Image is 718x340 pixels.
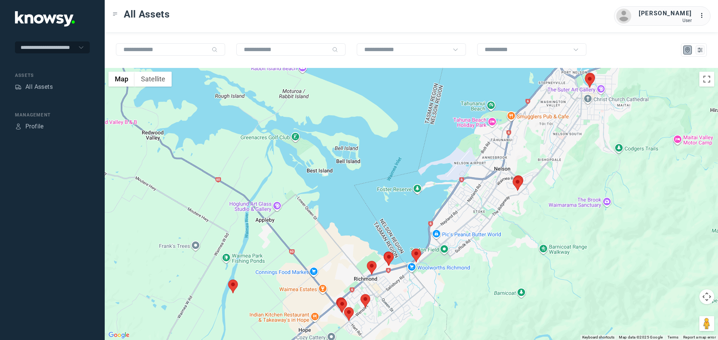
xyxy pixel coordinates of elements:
[697,47,703,53] div: List
[699,289,714,304] button: Map camera controls
[639,9,692,18] div: [PERSON_NAME]
[107,330,131,340] a: Open this area in Google Maps (opens a new window)
[619,335,663,339] span: Map data ©2025 Google
[700,13,707,18] tspan: ...
[616,9,631,24] img: avatar.png
[25,122,44,131] div: Profile
[15,122,44,131] a: ProfileProfile
[113,12,118,17] div: Toggle Menu
[15,11,75,26] img: Application Logo
[699,11,708,20] div: :
[15,82,53,91] a: AssetsAll Assets
[699,11,708,21] div: :
[107,330,131,340] img: Google
[25,82,53,91] div: All Assets
[699,72,714,87] button: Toggle fullscreen view
[108,72,135,87] button: Show street map
[15,112,90,118] div: Management
[212,47,218,53] div: Search
[332,47,338,53] div: Search
[135,72,172,87] button: Show satellite imagery
[639,18,692,23] div: User
[582,335,614,340] button: Keyboard shortcuts
[684,47,691,53] div: Map
[15,72,90,79] div: Assets
[668,335,679,339] a: Terms
[683,335,716,339] a: Report a map error
[124,7,170,21] span: All Assets
[15,84,22,90] div: Assets
[699,316,714,331] button: Drag Pegman onto the map to open Street View
[15,123,22,130] div: Profile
